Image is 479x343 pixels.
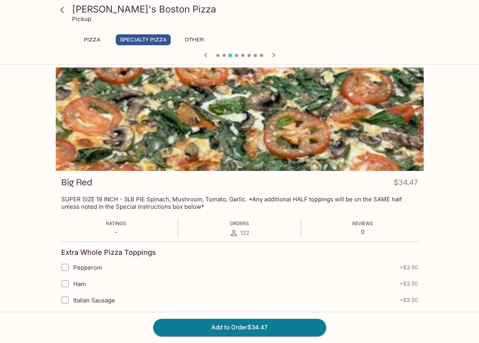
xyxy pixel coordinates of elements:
[399,297,418,303] span: + $3.50
[177,34,212,45] button: Other
[61,176,92,188] h3: Big Red
[116,34,171,45] button: Specialty Pizza
[73,280,86,288] span: Ham
[56,68,424,171] div: Big Red
[61,248,156,257] h4: Extra Whole Pizza Toppings
[106,228,126,236] p: -
[73,264,102,271] span: Pepperoni
[240,229,249,236] span: 122
[399,281,418,287] span: + $3.50
[153,319,326,336] button: Add to Order$34.47
[61,195,418,210] p: SUPER SIZE 19 INCH - 3LB PIE Spinach, Mushroom, Tomato, Garlic. *Any additional HALF toppings wil...
[72,15,91,23] p: Pickup
[352,220,373,226] span: Reviews
[230,220,249,226] span: Orders
[106,220,126,226] span: Ratings
[399,264,418,270] span: + $3.50
[73,297,115,304] span: Italian Sausage
[74,34,110,45] button: Pizza
[72,3,421,15] h3: [PERSON_NAME]'s Boston Pizza
[352,228,373,236] p: 0
[394,176,418,192] h4: $34.47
